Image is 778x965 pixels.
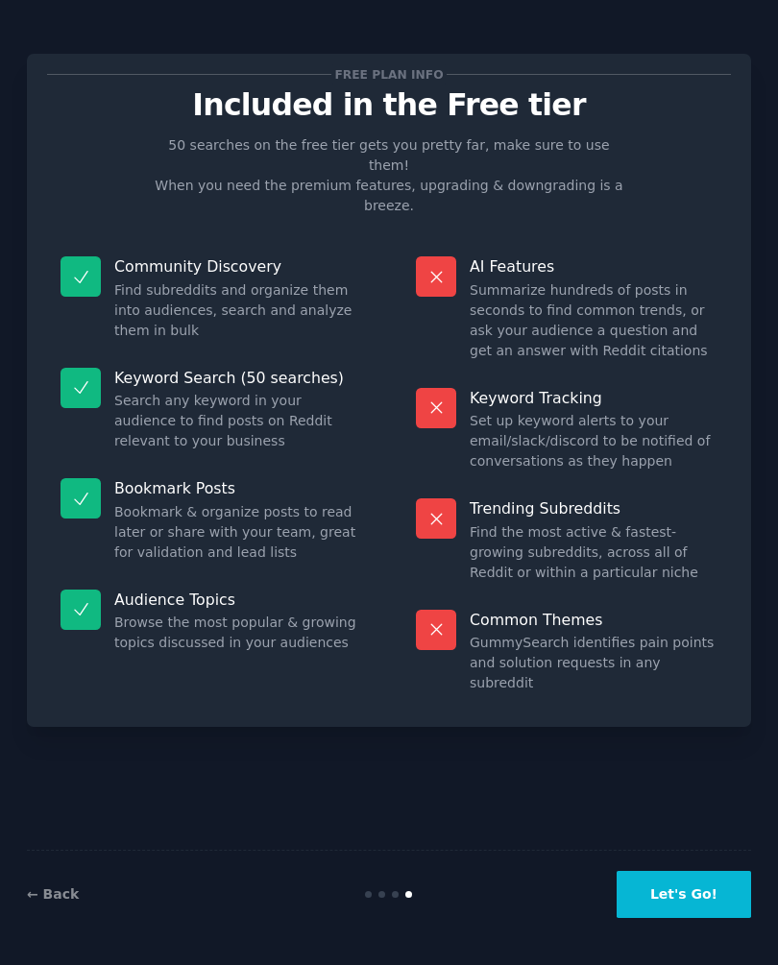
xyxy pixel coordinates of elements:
dd: Browse the most popular & growing topics discussed in your audiences [114,613,362,653]
p: Audience Topics [114,590,362,610]
dd: Search any keyword in your audience to find posts on Reddit relevant to your business [114,391,362,451]
p: Community Discovery [114,256,362,277]
dd: Bookmark & organize posts to read later or share with your team, great for validation and lead lists [114,502,362,563]
p: Keyword Tracking [470,388,717,408]
dd: Find the most active & fastest-growing subreddits, across all of Reddit or within a particular niche [470,522,717,583]
span: Free plan info [331,64,447,84]
dd: GummySearch identifies pain points and solution requests in any subreddit [470,633,717,693]
p: Included in the Free tier [47,88,731,122]
p: Keyword Search (50 searches) [114,368,362,388]
p: Bookmark Posts [114,478,362,498]
button: Let's Go! [617,871,751,918]
p: Trending Subreddits [470,498,717,519]
p: AI Features [470,256,717,277]
dd: Set up keyword alerts to your email/slack/discord to be notified of conversations as they happen [470,411,717,471]
dd: Summarize hundreds of posts in seconds to find common trends, or ask your audience a question and... [470,280,717,361]
p: 50 searches on the free tier gets you pretty far, make sure to use them! When you need the premiu... [147,135,631,216]
dd: Find subreddits and organize them into audiences, search and analyze them in bulk [114,280,362,341]
a: ← Back [27,886,79,902]
p: Common Themes [470,610,717,630]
